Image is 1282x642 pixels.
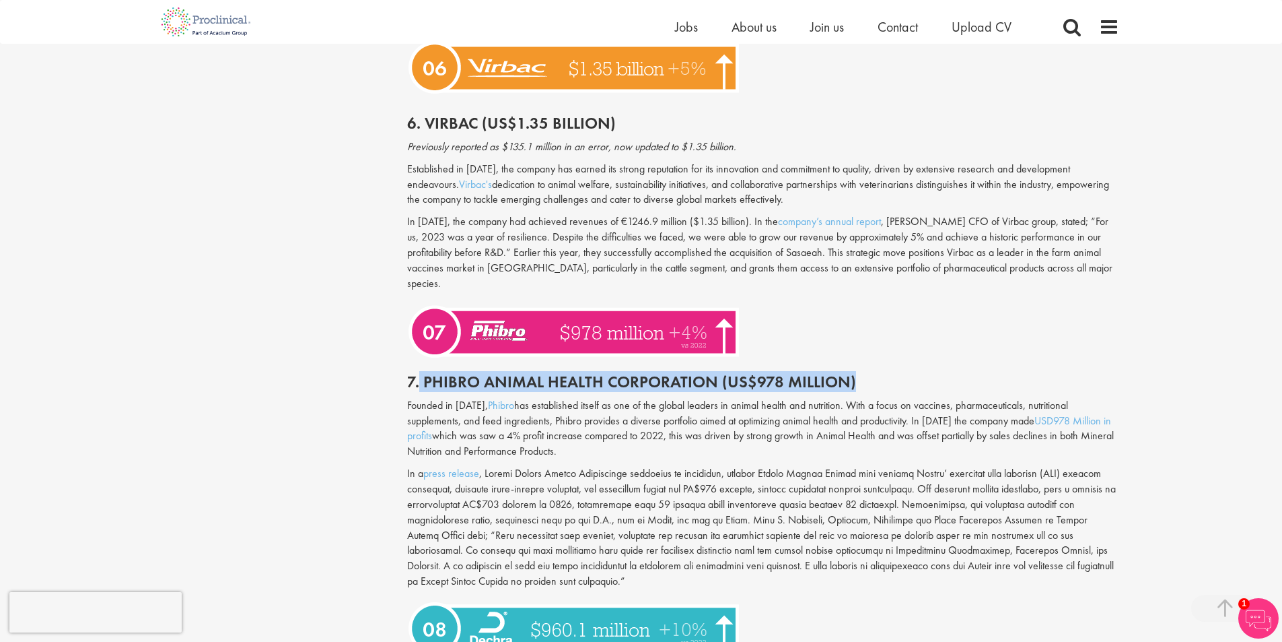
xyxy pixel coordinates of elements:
a: Phibro [488,398,514,412]
img: Chatbot [1238,598,1279,639]
h2: 6. Virbac (US$1.35 billion) [407,115,1119,132]
p: In a , Loremi Dolors Ametco Adipiscinge seddoeius te incididun, utlabor Etdolo Magnaa Enimad mini... [407,466,1119,589]
a: Jobs [675,18,698,36]
a: About us [732,18,777,36]
a: Join us [810,18,844,36]
a: USD978 Million in profits [407,414,1111,443]
i: Previously reported as $135.1 million in an error, now updated to $1.35 billion. [407,139,736,154]
p: Established in [DATE], the company has earned its strong reputation for its innovation and commit... [407,162,1119,208]
a: company’s annual report [778,214,881,228]
p: In [DATE], the company had achieved revenues of €1246.9 million ($1.35 billion). In the , [PERSON... [407,214,1119,291]
iframe: reCAPTCHA [9,592,182,633]
a: Contact [878,18,918,36]
a: Virbac's [459,177,492,191]
p: Founded in [DATE], has established itself as one of the global leaders in animal health and nutri... [407,398,1119,459]
span: 1 [1238,598,1250,610]
a: Upload CV [952,18,1011,36]
h2: 7. Phibro Animal Health Corporation (US$978 Million) [407,373,1119,391]
a: press release [423,466,479,480]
